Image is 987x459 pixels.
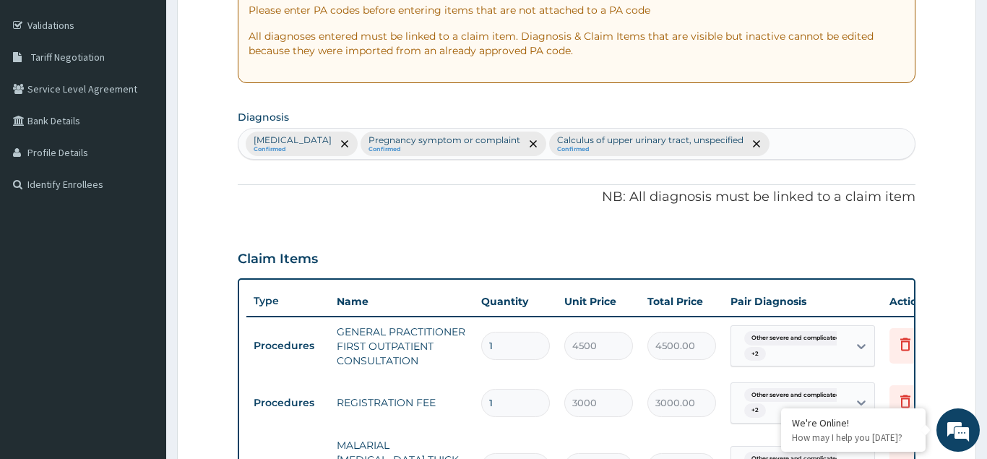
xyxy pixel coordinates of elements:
[249,29,905,58] p: All diagnoses entered must be linked to a claim item. Diagnosis & Claim Items that are visible bu...
[744,403,766,418] span: + 2
[338,137,351,150] span: remove selection option
[238,188,915,207] p: NB: All diagnosis must be linked to a claim item
[557,134,744,146] p: Calculus of upper urinary tract, unspecified
[368,134,520,146] p: Pregnancy symptom or complaint
[237,7,272,42] div: Minimize live chat window
[329,388,474,417] td: REGISTRATION FEE
[84,137,199,283] span: We're online!
[527,137,540,150] span: remove selection option
[249,3,905,17] p: Please enter PA codes before entering items that are not attached to a PA code
[254,134,332,146] p: [MEDICAL_DATA]
[750,137,763,150] span: remove selection option
[238,252,318,267] h3: Claim Items
[640,287,723,316] th: Total Price
[246,390,329,416] td: Procedures
[238,110,289,124] label: Diagnosis
[27,72,59,108] img: d_794563401_company_1708531726252_794563401
[329,287,474,316] th: Name
[744,347,766,361] span: + 2
[246,288,329,314] th: Type
[792,416,915,429] div: We're Online!
[744,388,858,403] span: Other severe and complicated P...
[368,146,520,153] small: Confirmed
[474,287,557,316] th: Quantity
[254,146,332,153] small: Confirmed
[246,333,329,359] td: Procedures
[723,287,882,316] th: Pair Diagnosis
[882,287,954,316] th: Actions
[329,317,474,375] td: GENERAL PRACTITIONER FIRST OUTPATIENT CONSULTATION
[557,146,744,153] small: Confirmed
[557,287,640,316] th: Unit Price
[7,306,275,356] textarea: Type your message and hit 'Enter'
[744,331,858,346] span: Other severe and complicated P...
[792,432,915,444] p: How may I help you today?
[31,51,105,64] span: Tariff Negotiation
[75,81,243,100] div: Chat with us now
